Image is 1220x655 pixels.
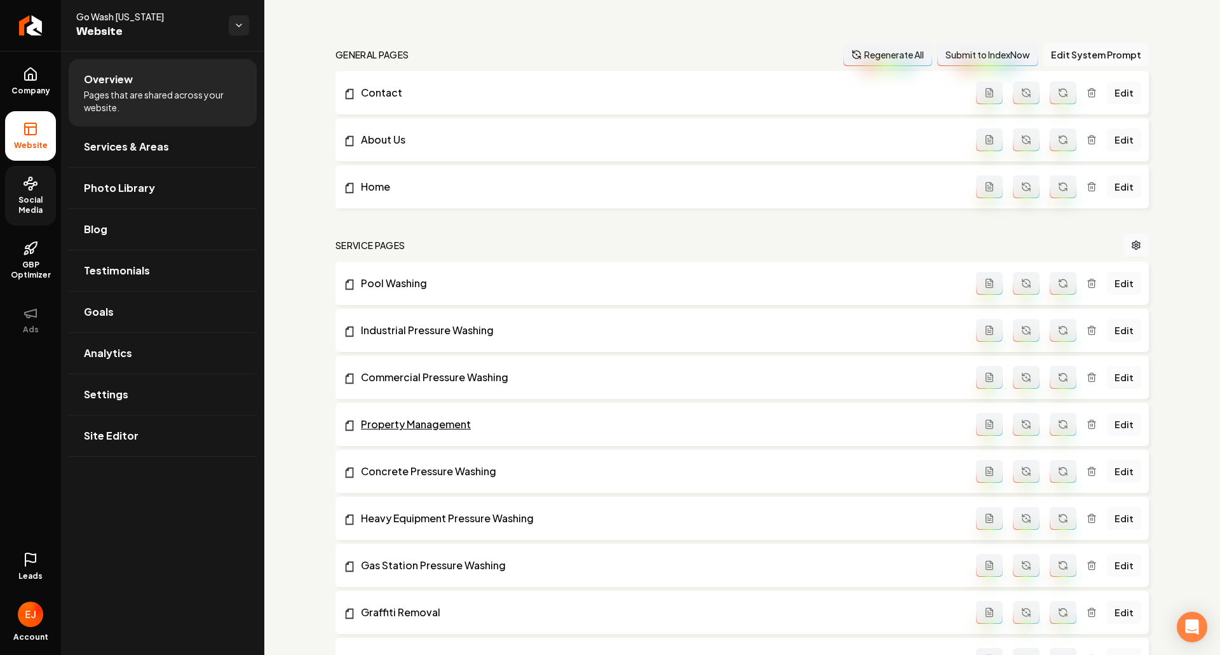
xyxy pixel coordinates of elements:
span: Goals [84,304,114,320]
a: Blog [69,209,257,250]
a: Edit [1107,460,1141,483]
span: Ads [18,325,44,335]
button: Ads [5,295,56,345]
a: Edit [1107,366,1141,389]
a: Heavy Equipment Pressure Washing [343,511,976,526]
a: Property Management [343,417,976,432]
button: Add admin page prompt [976,128,1003,151]
a: Graffiti Removal [343,605,976,620]
a: Commercial Pressure Washing [343,370,976,385]
h2: Service Pages [335,239,405,252]
div: Open Intercom Messenger [1177,612,1207,642]
button: Add admin page prompt [976,319,1003,342]
img: Eduard Joers [18,602,43,627]
a: Site Editor [69,415,257,456]
button: Edit System Prompt [1043,43,1149,66]
a: Edit [1107,554,1141,577]
a: Services & Areas [69,126,257,167]
span: Website [9,140,53,151]
span: Overview [84,72,133,87]
span: Testimonials [84,263,150,278]
button: Open user button [18,597,43,627]
button: Add admin page prompt [976,507,1003,530]
span: Go Wash [US_STATE] [76,10,219,23]
a: Edit [1107,507,1141,530]
button: Add admin page prompt [976,601,1003,624]
button: Add admin page prompt [976,366,1003,389]
a: Industrial Pressure Washing [343,323,976,338]
a: Gas Station Pressure Washing [343,558,976,573]
button: Add admin page prompt [976,413,1003,436]
span: Site Editor [84,428,139,443]
span: Services & Areas [84,139,169,154]
a: Settings [69,374,257,415]
span: Photo Library [84,180,155,196]
button: Add admin page prompt [976,81,1003,104]
a: Testimonials [69,250,257,291]
span: Social Media [5,195,56,215]
a: Edit [1107,601,1141,624]
span: Pages that are shared across your website. [84,88,241,114]
a: Edit [1107,272,1141,295]
button: Add admin page prompt [976,460,1003,483]
a: Edit [1107,128,1141,151]
span: GBP Optimizer [5,260,56,280]
button: Add admin page prompt [976,554,1003,577]
a: Home [343,179,976,194]
a: Leads [5,542,56,591]
button: Add admin page prompt [976,175,1003,198]
button: Add admin page prompt [976,272,1003,295]
a: Edit [1107,175,1141,198]
img: Rebolt Logo [19,15,43,36]
span: Website [76,23,219,41]
a: Concrete Pressure Washing [343,464,976,479]
a: Edit [1107,319,1141,342]
span: Settings [84,387,128,402]
a: Company [5,57,56,106]
span: Company [6,86,55,96]
button: Regenerate All [843,43,932,66]
span: Blog [84,222,107,237]
a: Goals [69,292,257,332]
span: Leads [18,571,43,581]
button: Submit to IndexNow [937,43,1038,66]
a: Social Media [5,166,56,226]
a: GBP Optimizer [5,231,56,290]
span: Account [13,632,48,642]
a: About Us [343,132,976,147]
span: Analytics [84,346,132,361]
a: Contact [343,85,976,100]
a: Edit [1107,81,1141,104]
a: Photo Library [69,168,257,208]
a: Pool Washing [343,276,976,291]
a: Analytics [69,333,257,374]
a: Edit [1107,413,1141,436]
h2: general pages [335,48,409,61]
